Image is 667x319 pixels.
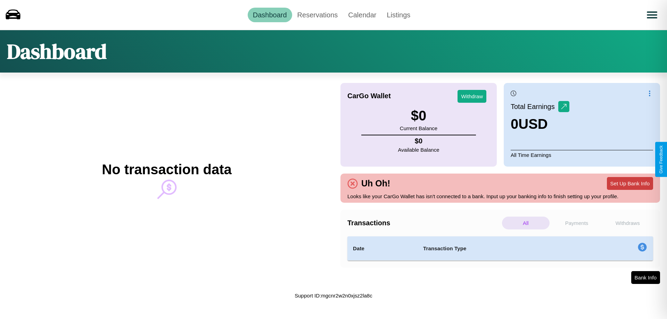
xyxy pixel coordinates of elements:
p: Support ID: mgcnr2w2n0xjsz2la8c [295,291,372,300]
h2: No transaction data [102,162,231,177]
h4: $ 0 [398,137,439,145]
a: Listings [381,8,415,22]
h4: Transactions [347,219,500,227]
button: Open menu [642,5,662,25]
h1: Dashboard [7,37,107,66]
h4: Transaction Type [423,244,581,253]
p: Total Earnings [511,100,558,113]
button: Withdraw [458,90,486,103]
h3: 0 USD [511,116,569,132]
a: Calendar [343,8,381,22]
p: Withdraws [604,217,651,229]
p: All Time Earnings [511,150,653,160]
p: All [502,217,550,229]
p: Payments [553,217,601,229]
h4: Date [353,244,412,253]
div: Give Feedback [659,145,664,174]
p: Looks like your CarGo Wallet has isn't connected to a bank. Input up your banking info to finish ... [347,192,653,201]
a: Dashboard [248,8,292,22]
h4: Uh Oh! [358,178,394,188]
a: Reservations [292,8,343,22]
button: Bank Info [631,271,660,284]
button: Set Up Bank Info [607,177,653,190]
p: Available Balance [398,145,439,154]
p: Current Balance [400,124,437,133]
h4: CarGo Wallet [347,92,391,100]
h3: $ 0 [400,108,437,124]
table: simple table [347,236,653,261]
